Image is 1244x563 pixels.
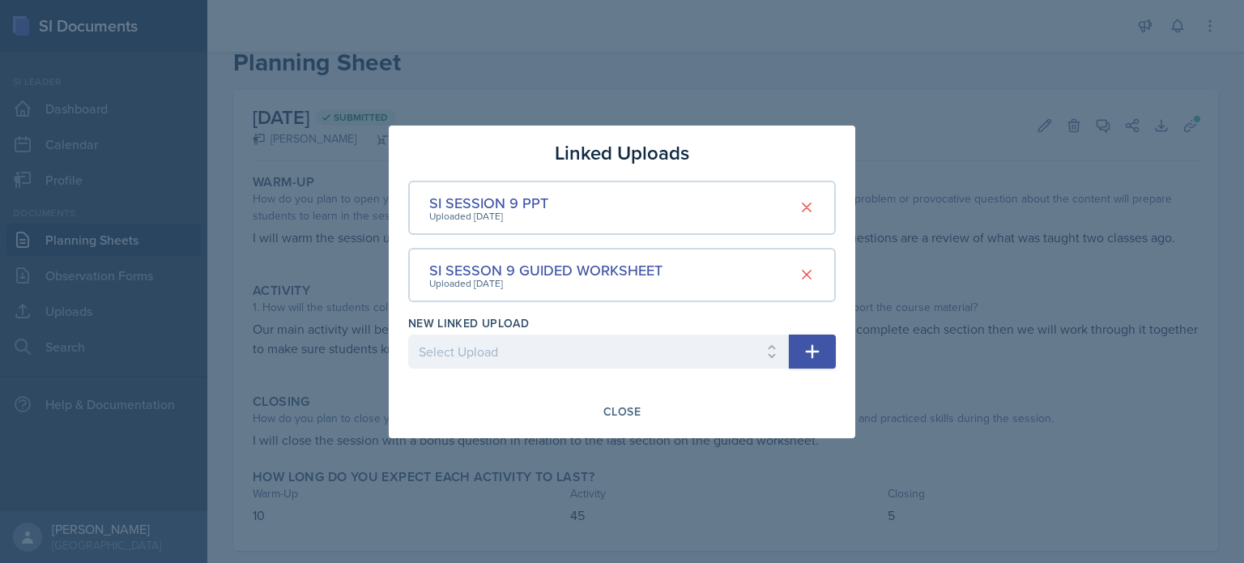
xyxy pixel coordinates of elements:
div: Close [603,405,641,418]
div: SI SESSON 9 GUIDED WORKSHEET [429,259,662,281]
div: Uploaded [DATE] [429,209,548,224]
h3: Linked Uploads [555,139,689,168]
label: New Linked Upload [408,315,529,331]
div: SI SESSION 9 PPT [429,192,548,214]
div: Uploaded [DATE] [429,276,662,291]
button: Close [593,398,651,425]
